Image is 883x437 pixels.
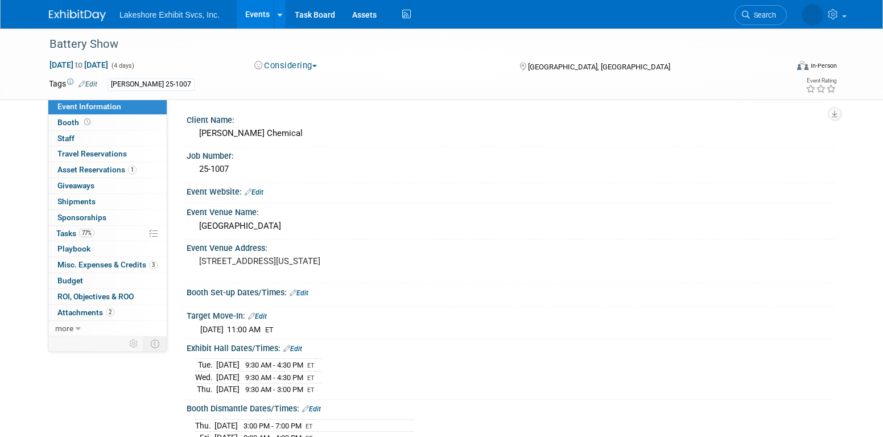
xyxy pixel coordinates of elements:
[79,229,94,237] span: 77%
[57,244,90,253] span: Playbook
[57,292,134,301] span: ROI, Objectives & ROO
[200,325,261,334] span: [DATE] 11:00 AM
[302,405,321,413] a: Edit
[73,60,84,69] span: to
[216,384,240,395] td: [DATE]
[55,324,73,333] span: more
[802,4,823,26] img: MICHELLE MOYA
[245,188,263,196] a: Edit
[48,115,167,130] a: Booth
[806,78,836,84] div: Event Rating
[108,79,195,90] div: [PERSON_NAME] 25-1007
[79,80,97,88] a: Edit
[57,308,114,317] span: Attachments
[187,284,834,299] div: Booth Set-up Dates/Times:
[195,384,216,395] td: Thu.
[283,345,302,353] a: Edit
[810,61,837,70] div: In-Person
[307,386,315,394] span: ET
[216,359,240,372] td: [DATE]
[306,423,313,430] span: ET
[48,305,167,320] a: Attachments2
[56,229,94,238] span: Tasks
[187,183,834,198] div: Event Website:
[187,240,834,254] div: Event Venue Address:
[149,261,158,269] span: 3
[57,149,127,158] span: Travel Reservations
[48,210,167,225] a: Sponsorships
[48,99,167,114] a: Event Information
[128,166,137,174] span: 1
[49,78,97,91] td: Tags
[57,276,83,285] span: Budget
[214,419,238,432] td: [DATE]
[57,197,96,206] span: Shipments
[48,194,167,209] a: Shipments
[144,336,167,351] td: Toggle Event Tabs
[46,34,770,55] div: Battery Show
[57,118,93,127] span: Booth
[48,226,167,241] a: Tasks77%
[244,422,302,430] span: 3:00 PM - 7:00 PM
[48,273,167,288] a: Budget
[48,131,167,146] a: Staff
[248,312,267,320] a: Edit
[195,359,216,372] td: Tue.
[195,125,826,142] div: [PERSON_NAME] Chemical
[265,325,274,334] span: ET
[750,11,776,19] span: Search
[124,336,144,351] td: Personalize Event Tab Strip
[57,213,106,222] span: Sponsorships
[48,162,167,178] a: Asset Reservations1
[57,102,121,111] span: Event Information
[528,63,670,71] span: [GEOGRAPHIC_DATA], [GEOGRAPHIC_DATA]
[48,321,167,336] a: more
[307,374,315,382] span: ET
[48,289,167,304] a: ROI, Objectives & ROO
[57,181,94,190] span: Giveaways
[720,59,837,76] div: Event Format
[216,371,240,384] td: [DATE]
[245,385,303,394] span: 9:30 AM - 3:00 PM
[48,178,167,193] a: Giveaways
[187,400,834,415] div: Booth Dismantle Dates/Times:
[57,165,137,174] span: Asset Reservations
[187,147,834,162] div: Job Number:
[245,373,303,382] span: 9:30 AM - 4:30 PM
[187,112,834,126] div: Client Name:
[110,62,134,69] span: (4 days)
[187,307,834,322] div: Target Move-In:
[199,256,444,266] pre: [STREET_ADDRESS][US_STATE]
[49,60,109,70] span: [DATE] [DATE]
[250,60,321,72] button: Considering
[195,217,826,235] div: [GEOGRAPHIC_DATA]
[48,257,167,273] a: Misc. Expenses & Credits3
[797,61,808,70] img: Format-Inperson.png
[82,118,93,126] span: Booth not reserved yet
[187,204,834,218] div: Event Venue Name:
[48,146,167,162] a: Travel Reservations
[245,361,303,369] span: 9:30 AM - 4:30 PM
[307,362,315,369] span: ET
[735,5,787,25] a: Search
[48,241,167,257] a: Playbook
[106,308,114,316] span: 2
[57,260,158,269] span: Misc. Expenses & Credits
[195,419,214,432] td: Thu.
[119,10,220,19] span: Lakeshore Exhibit Svcs, Inc.
[195,160,826,178] div: 25-1007
[49,10,106,21] img: ExhibitDay
[195,371,216,384] td: Wed.
[187,340,834,354] div: Exhibit Hall Dates/Times:
[57,134,75,143] span: Staff
[290,289,308,297] a: Edit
